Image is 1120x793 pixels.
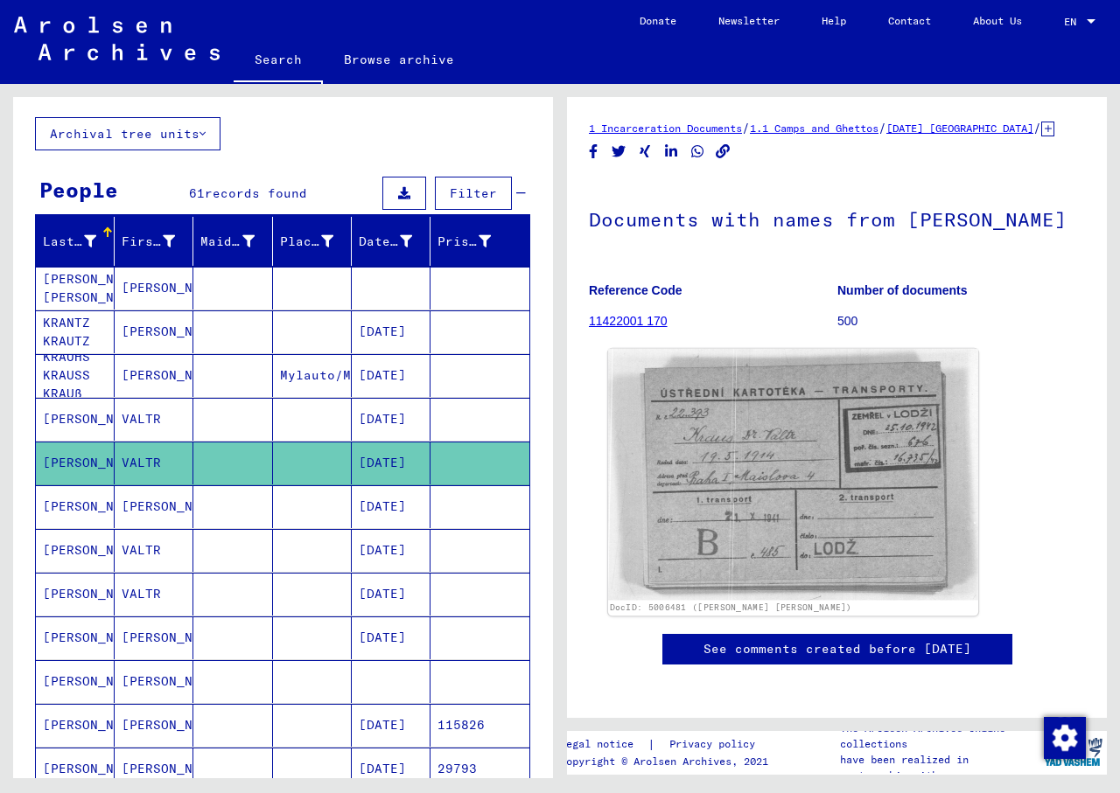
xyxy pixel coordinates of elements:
[1033,120,1041,136] span: /
[35,117,220,150] button: Archival tree units
[430,704,529,747] mat-cell: 115826
[352,217,430,266] mat-header-cell: Date of Birth
[122,227,197,255] div: First Name
[43,227,118,255] div: Last Name
[122,233,175,251] div: First Name
[589,314,668,328] a: 11422001 170
[115,485,193,528] mat-cell: [PERSON_NAME]
[1044,717,1086,759] img: Change consent
[689,141,707,163] button: Share on WhatsApp
[589,122,742,135] a: 1 Incarceration Documents
[115,354,193,397] mat-cell: [PERSON_NAME]
[280,227,355,255] div: Place of Birth
[280,233,333,251] div: Place of Birth
[193,217,272,266] mat-header-cell: Maiden Name
[352,398,430,441] mat-cell: [DATE]
[840,752,1039,783] p: have been realized in partnership with
[352,354,430,397] mat-cell: [DATE]
[205,185,307,201] span: records found
[115,616,193,659] mat-cell: [PERSON_NAME]
[352,529,430,572] mat-cell: [DATE]
[352,485,430,528] mat-cell: [DATE]
[636,141,654,163] button: Share on Xing
[837,312,1085,330] p: 500
[750,122,878,135] a: 1.1 Camps and Ghettos
[714,141,732,163] button: Copy link
[560,754,776,769] p: Copyright © Arolsen Archives, 2021
[878,120,886,136] span: /
[36,398,115,441] mat-cell: [PERSON_NAME]
[115,660,193,703] mat-cell: [PERSON_NAME]
[352,748,430,790] mat-cell: [DATE]
[200,233,254,251] div: Maiden Name
[560,735,776,754] div: |
[115,704,193,747] mat-cell: [PERSON_NAME]
[352,310,430,353] mat-cell: [DATE]
[115,398,193,441] mat-cell: VALTR
[886,122,1033,135] a: [DATE] [GEOGRAPHIC_DATA]
[36,354,115,397] mat-cell: KRAUHS KRAUSS KRAUß
[1064,16,1083,28] span: EN
[1040,730,1106,774] img: yv_logo.png
[840,720,1039,752] p: The Arolsen Archives online collections
[200,227,276,255] div: Maiden Name
[352,616,430,659] mat-cell: [DATE]
[352,704,430,747] mat-cell: [DATE]
[36,310,115,353] mat-cell: KRANTZ KRAUTZ
[36,573,115,616] mat-cell: [PERSON_NAME]
[36,704,115,747] mat-cell: [PERSON_NAME]
[837,283,968,297] b: Number of documents
[36,748,115,790] mat-cell: [PERSON_NAME]
[359,233,412,251] div: Date of Birth
[115,267,193,310] mat-cell: [PERSON_NAME]
[273,217,352,266] mat-header-cell: Place of Birth
[584,141,603,163] button: Share on Facebook
[115,748,193,790] mat-cell: [PERSON_NAME]
[115,310,193,353] mat-cell: [PERSON_NAME]
[610,141,628,163] button: Share on Twitter
[323,38,475,80] a: Browse archive
[608,349,978,601] img: 001.jpg
[14,17,220,60] img: Arolsen_neg.svg
[36,442,115,484] mat-cell: [PERSON_NAME]
[589,179,1085,256] h1: Documents with names from [PERSON_NAME]
[437,233,491,251] div: Prisoner #
[189,185,205,201] span: 61
[430,217,529,266] mat-header-cell: Prisoner #
[36,485,115,528] mat-cell: [PERSON_NAME]
[36,529,115,572] mat-cell: [PERSON_NAME]
[703,640,971,658] a: See comments created before [DATE]
[450,185,497,201] span: Filter
[39,174,118,205] div: People
[43,233,96,251] div: Last Name
[234,38,323,84] a: Search
[36,217,115,266] mat-header-cell: Last Name
[359,227,434,255] div: Date of Birth
[437,227,513,255] div: Prisoner #
[610,602,852,613] a: DocID: 5006481 ([PERSON_NAME] [PERSON_NAME])
[589,283,682,297] b: Reference Code
[1043,716,1085,758] div: Change consent
[36,660,115,703] mat-cell: [PERSON_NAME]
[662,141,681,163] button: Share on LinkedIn
[115,573,193,616] mat-cell: VALTR
[115,529,193,572] mat-cell: VALTR
[352,573,430,616] mat-cell: [DATE]
[115,217,193,266] mat-header-cell: First Name
[36,267,115,310] mat-cell: [PERSON_NAME] [PERSON_NAME]
[36,616,115,659] mat-cell: [PERSON_NAME]
[742,120,750,136] span: /
[655,735,776,754] a: Privacy policy
[115,442,193,484] mat-cell: VALTR
[435,177,512,210] button: Filter
[273,354,352,397] mat-cell: Mylauto/Mylau.
[430,748,529,790] mat-cell: 29793
[352,442,430,484] mat-cell: [DATE]
[560,735,647,754] a: Legal notice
